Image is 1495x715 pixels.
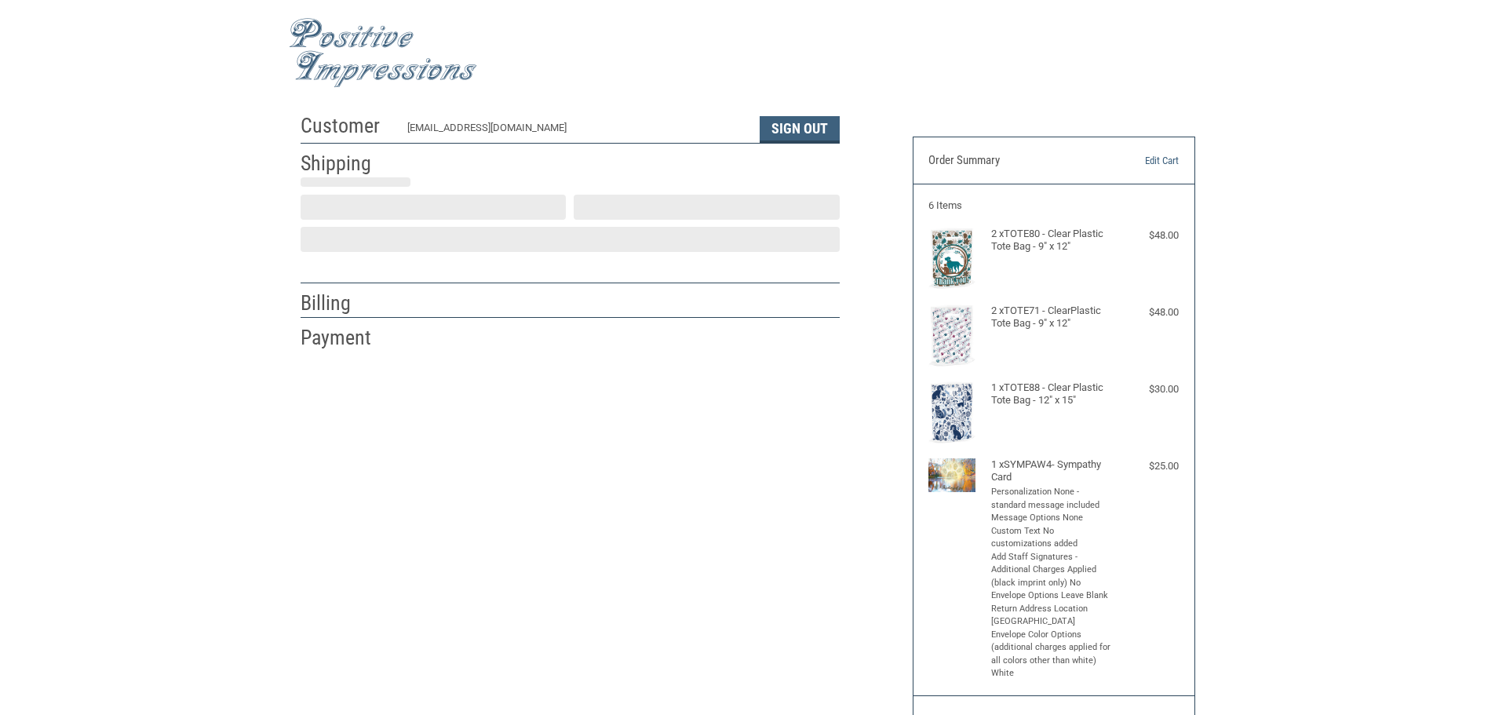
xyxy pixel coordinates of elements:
[991,228,1113,254] h4: 2 x TOTE80 - Clear Plastic Tote Bag - 9" x 12"
[301,325,392,351] h2: Payment
[301,151,392,177] h2: Shipping
[928,153,1099,169] h3: Order Summary
[991,486,1113,512] li: Personalization None - standard message included
[991,629,1113,680] li: Envelope Color Options (additional charges applied for all colors other than white) White
[991,381,1113,407] h4: 1 x TOTE88 - Clear Plastic Tote Bag - 12" x 15"
[991,589,1113,603] li: Envelope Options Leave Blank
[1116,381,1179,397] div: $30.00
[289,18,477,88] img: Positive Impressions
[991,603,1113,629] li: Return Address Location [GEOGRAPHIC_DATA]
[991,512,1113,525] li: Message Options None
[1116,458,1179,474] div: $25.00
[1116,305,1179,320] div: $48.00
[760,116,840,143] button: Sign Out
[991,305,1113,330] h4: 2 x TOTE71 - ClearPlastic Tote Bag - 9" x 12"
[301,290,392,316] h2: Billing
[407,120,744,143] div: [EMAIL_ADDRESS][DOMAIN_NAME]
[991,551,1113,590] li: Add Staff Signatures - Additional Charges Applied (black imprint only) No
[301,113,392,139] h2: Customer
[1099,153,1179,169] a: Edit Cart
[928,199,1179,212] h3: 6 Items
[1116,228,1179,243] div: $48.00
[991,458,1113,484] h4: 1 x SYMPAW4- Sympathy Card
[991,525,1113,551] li: Custom Text No customizations added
